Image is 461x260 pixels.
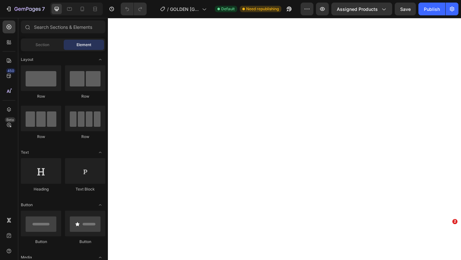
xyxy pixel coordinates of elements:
[108,18,461,260] iframe: Design area
[452,219,457,224] span: 2
[21,239,61,245] div: Button
[3,3,48,15] button: 7
[21,57,33,62] span: Layout
[21,186,61,192] div: Heading
[21,202,33,208] span: Button
[170,6,199,12] span: GOLDEN [GEOGRAPHIC_DATA]
[246,6,279,12] span: Need republishing
[21,150,29,155] span: Text
[95,54,105,65] span: Toggle open
[95,200,105,210] span: Toggle open
[65,93,105,99] div: Row
[439,229,455,244] iframe: Intercom live chat
[424,6,440,12] div: Publish
[331,3,392,15] button: Assigned Products
[21,134,61,140] div: Row
[121,3,147,15] div: Undo/Redo
[21,20,105,33] input: Search Sections & Elements
[42,5,45,13] p: 7
[65,186,105,192] div: Text Block
[36,42,49,48] span: Section
[77,42,91,48] span: Element
[21,93,61,99] div: Row
[5,117,15,122] div: Beta
[167,6,169,12] span: /
[6,68,15,73] div: 450
[400,6,411,12] span: Save
[95,147,105,158] span: Toggle open
[65,134,105,140] div: Row
[221,6,235,12] span: Default
[337,6,378,12] span: Assigned Products
[395,3,416,15] button: Save
[418,3,445,15] button: Publish
[65,239,105,245] div: Button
